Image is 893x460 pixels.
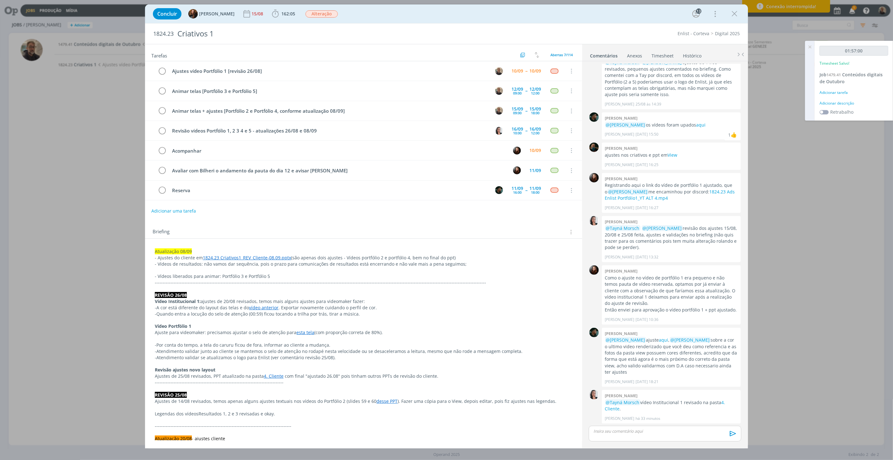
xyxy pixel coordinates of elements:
[636,205,659,211] span: [DATE] 16:27
[153,30,174,37] span: 1824.23
[525,69,527,73] span: --
[155,423,572,429] p: ---------------------------------------------------------------------------------------
[659,337,668,343] a: aqui
[529,168,541,173] div: 11/09
[525,89,527,93] span: --
[636,379,659,385] span: [DATE] 18:21
[683,50,702,59] a: Histórico
[494,186,504,195] button: K
[264,373,284,379] a: 4. Cliente
[606,225,640,231] span: @Tayná Morsch
[826,72,841,78] span: 1479.41
[605,307,738,313] p: Então enviei para aprovação o vídeo portfólio 1 + ppt ajustado.
[605,145,638,151] b: [PERSON_NAME]
[605,337,738,376] p: ajuste , sobre a cor o ultimo video renderizado que você deu como referencia e as fotos da pasta ...
[198,411,275,417] span: Resultados 1, 2 e 3 revisadas e okay.
[199,12,235,16] span: [PERSON_NAME]
[512,166,522,175] button: E
[728,132,731,138] div: 1
[691,9,701,19] button: 13
[605,416,635,421] p: [PERSON_NAME]
[731,131,737,138] div: Eduarda Pereira
[671,337,710,343] span: @[PERSON_NAME]
[529,107,541,111] div: 15/09
[605,219,638,225] b: [PERSON_NAME]
[170,147,507,155] div: Acompanhar
[605,189,735,201] a: 1824.23 Ads Enlist Portfólio1_YT ALT 4.mp4
[513,166,521,174] img: E
[494,126,504,135] button: C
[651,50,674,59] a: Timesheet
[609,189,648,195] span: @[PERSON_NAME]
[155,436,192,441] span: Atualização 20/08
[525,128,527,133] span: --
[820,72,883,84] a: Job1479.41Conteúdos digitais de Outubro
[511,186,523,191] div: 11/09
[606,399,640,405] span: @Tayná Morsch
[605,225,738,251] p: revisão dos ajustes 15/08, 20/08 e 25/08 feita, ajustes e validações no briefing (não quis trazer...
[285,373,438,379] span: com final "ajustado 26.08" pois tinham outros PPTs de revisão do cliente.
[605,254,635,260] p: [PERSON_NAME]
[589,143,599,152] img: M
[606,337,645,343] span: @[PERSON_NAME]
[511,127,523,131] div: 16/09
[249,305,279,311] a: vídeo anterior
[170,107,489,115] div: Animar telas + ajustes [Portfólio 2 e Portfólio 4, conforme atualização 08/09]
[170,167,507,175] div: Avaliar com Bilheri o andamento da pauta do dia 12 e avisar [PERSON_NAME]
[192,436,225,441] span: - ajustes cliente
[155,354,572,361] p: -Atendimento validar se atualizamos o logo para Enlist (ver comentário revisão 25/08).
[494,106,504,116] button: R
[605,393,638,398] b: [PERSON_NAME]
[511,87,523,91] div: 12/09
[605,268,638,274] b: [PERSON_NAME]
[605,379,635,385] p: [PERSON_NAME]
[529,148,541,153] div: 10/09
[157,11,177,16] span: Concluir
[155,292,187,298] strong: REVISÃO 26/08
[495,107,503,115] img: R
[494,86,504,95] button: R
[636,254,659,260] span: [DATE] 13:32
[513,131,522,135] div: 10:00
[589,112,599,122] img: K
[636,101,662,107] span: 25/08 às 14:39
[636,162,659,168] span: [DATE] 16:25
[606,122,645,128] span: @[PERSON_NAME]
[305,10,338,18] button: Alteração
[511,107,523,111] div: 15/09
[188,9,235,19] button: T[PERSON_NAME]
[155,342,572,348] p: -Por conta do tempo, a tela do caruru ficou de fora, informar ao cliente a mudança.
[513,91,522,95] div: 09:00
[605,122,738,128] p: os vídeos foram upados
[529,127,541,131] div: 16/09
[605,59,738,98] p: ajustes de 14/08 revisados, pequenos ajustes comentados no briefing. Como comentei com a Tay por ...
[495,67,503,75] img: R
[155,279,572,286] p: -------------------------------------------------------------------------------------------------...
[696,8,701,14] div: 13
[525,188,527,192] span: --
[513,111,522,115] div: 09:00
[155,348,572,354] p: -Atendimento validar junto ao cliente se mantemos o selo de atenção no rodapé nesta velocidade ou...
[820,72,883,84] span: Conteúdos digitais de Outubro
[512,146,522,155] button: E
[531,111,539,115] div: 18:00
[155,329,572,336] p: Ajuste para videomaker: precisamos ajustar o selo de atenção para (com proporção correta de 80%).
[535,52,539,58] img: arrow-down-up.svg
[529,186,541,191] div: 11/09
[296,329,314,335] a: esta tela
[678,30,709,36] a: Enlist - Corteva
[153,8,181,19] button: Concluir
[155,311,572,317] p: -Quando entra a locução do selo de atenção (00:59) ficou tocando a trilha por trás, tirar a música.
[820,90,888,95] div: Adicionar tarefa
[155,379,284,385] span: ----------------------------------------------------------------------------------
[605,115,638,121] b: [PERSON_NAME]
[589,265,599,275] img: E
[155,248,192,254] span: Atualização 08/09
[715,30,740,36] a: Digital 2025
[155,298,201,304] strong: Vídeo Institucional 1:
[513,191,522,194] div: 16:00
[145,4,748,448] div: dialog
[155,398,572,404] p: Ajustes de 14/08 revisados, temos apenas alguns ajustes textuais nos vídeos do Portfólio 2 (slide...
[155,298,572,305] p: ajustes de 20/08 revisados, temos mais alguns ajustes para videomaker fazer:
